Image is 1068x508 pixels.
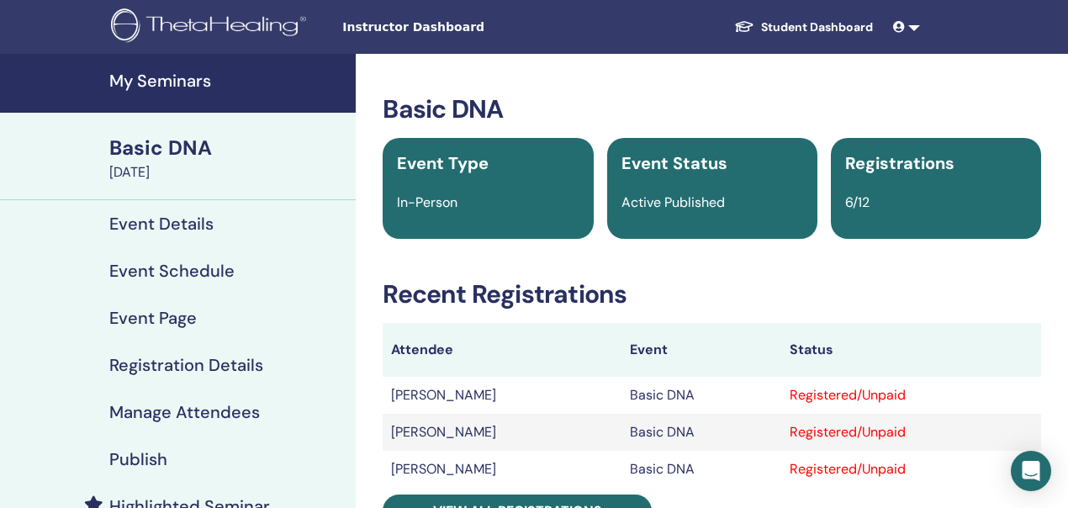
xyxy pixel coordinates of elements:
img: logo.png [111,8,312,46]
img: graduation-cap-white.svg [734,19,754,34]
div: Registered/Unpaid [790,422,1033,442]
span: Active Published [621,193,725,211]
td: [PERSON_NAME] [383,451,621,488]
h3: Recent Registrations [383,279,1041,310]
span: 6/12 [845,193,870,211]
div: Registered/Unpaid [790,459,1033,479]
th: Attendee [383,323,621,377]
h4: Event Details [109,214,214,234]
div: Basic DNA [109,134,346,162]
h4: Event Schedule [109,261,235,281]
div: Open Intercom Messenger [1011,451,1051,491]
span: Event Status [621,152,727,174]
h4: Event Page [109,308,197,328]
a: Student Dashboard [721,12,886,43]
td: Basic DNA [621,414,781,451]
td: Basic DNA [621,451,781,488]
h4: Registration Details [109,355,263,375]
span: Instructor Dashboard [342,19,595,36]
td: [PERSON_NAME] [383,414,621,451]
div: [DATE] [109,162,346,183]
h3: Basic DNA [383,94,1041,124]
span: Event Type [397,152,489,174]
span: In-Person [397,193,457,211]
h4: Manage Attendees [109,402,260,422]
th: Event [621,323,781,377]
h4: Publish [109,449,167,469]
a: Basic DNA[DATE] [99,134,356,183]
th: Status [781,323,1041,377]
td: Basic DNA [621,377,781,414]
h4: My Seminars [109,71,346,91]
div: Registered/Unpaid [790,385,1033,405]
span: Registrations [845,152,954,174]
td: [PERSON_NAME] [383,377,621,414]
